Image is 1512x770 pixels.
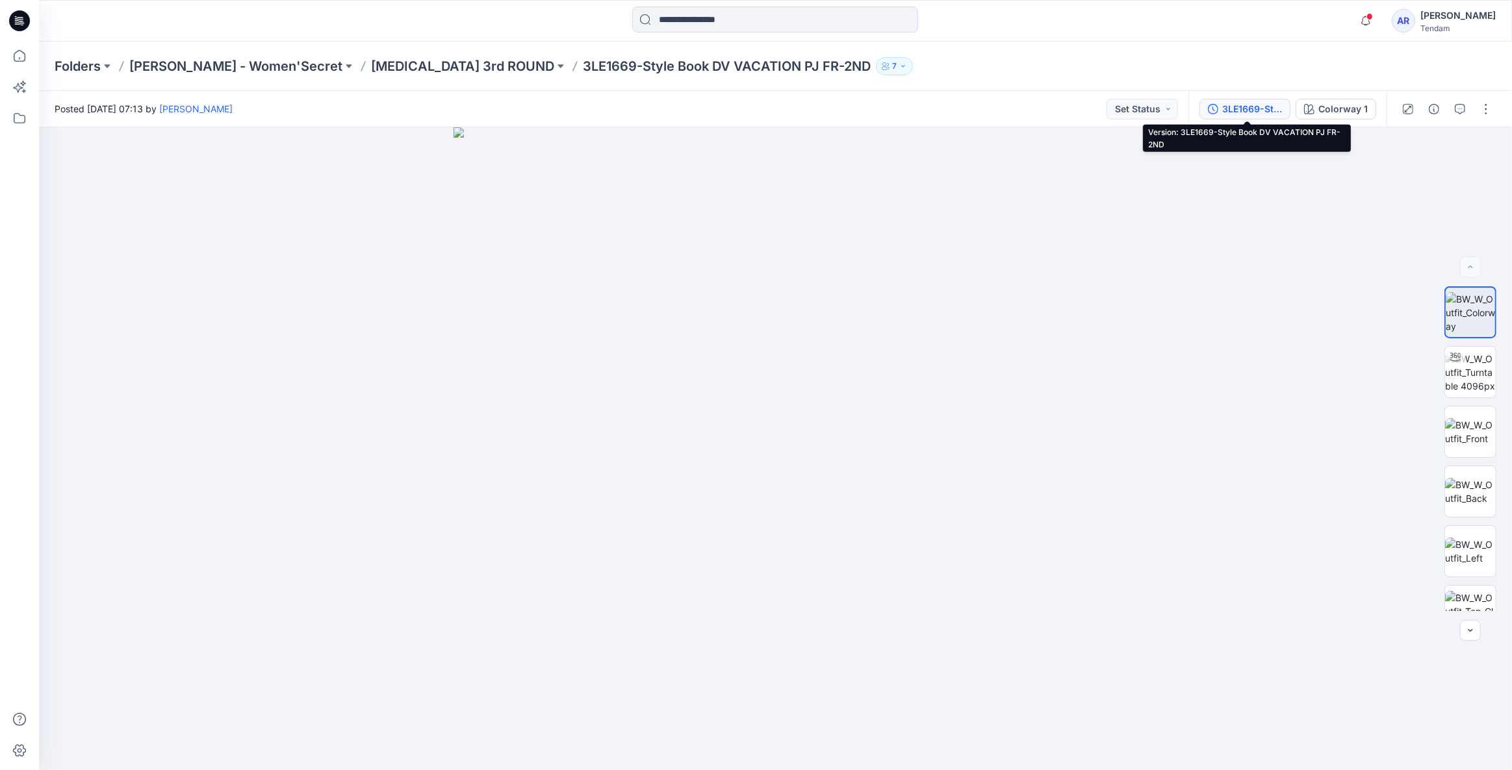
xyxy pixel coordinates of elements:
a: [PERSON_NAME] - Women'Secret [129,57,342,75]
button: 7 [876,57,913,75]
div: 3LE1669-Style Book DV VACATION PJ FR-2ND [1222,102,1282,116]
p: 7 [892,59,897,73]
button: Details [1424,99,1444,119]
p: 3LE1669-Style Book DV VACATION PJ FR-2ND [583,57,871,75]
img: BW_W_Outfit_Left [1445,538,1496,565]
div: Tendam [1420,23,1496,33]
button: Colorway 1 [1296,99,1376,119]
div: AR [1392,9,1415,32]
button: 3LE1669-Style Book DV VACATION PJ FR-2ND [1199,99,1290,119]
a: [PERSON_NAME] [159,103,233,114]
img: BW_W_Outfit_Colorway [1446,292,1495,333]
img: BW_W_Outfit_Back [1445,478,1496,505]
span: Posted [DATE] 07:13 by [55,102,233,116]
img: eyJhbGciOiJIUzI1NiIsImtpZCI6IjAiLCJzbHQiOiJzZXMiLCJ0eXAiOiJKV1QifQ.eyJkYXRhIjp7InR5cGUiOiJzdG9yYW... [454,127,1097,770]
div: Colorway 1 [1318,102,1368,116]
img: BW_W_Outfit_Top_CloseUp [1445,591,1496,632]
a: [MEDICAL_DATA] 3rd ROUND [371,57,554,75]
a: Folders [55,57,101,75]
img: BW_W_Outfit_Turntable 4096px [1445,352,1496,393]
img: BW_W_Outfit_Front [1445,418,1496,445]
div: [PERSON_NAME] [1420,8,1496,23]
